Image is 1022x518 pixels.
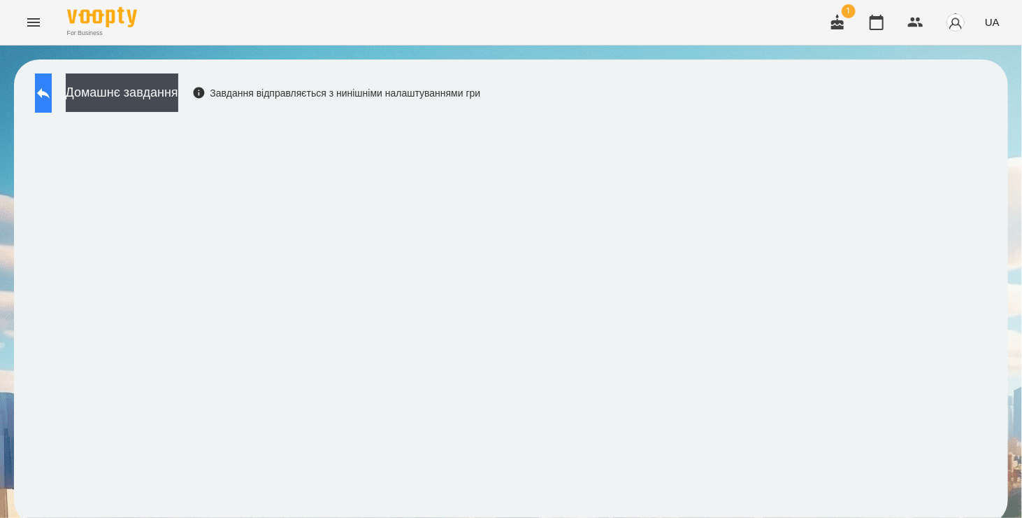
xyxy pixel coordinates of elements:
button: Menu [17,6,50,39]
span: For Business [67,29,137,38]
button: UA [979,9,1005,35]
div: Завдання відправляється з нинішніми налаштуваннями гри [192,86,481,100]
button: Домашнє завдання [66,73,178,112]
span: UA [985,15,1000,29]
img: Voopty Logo [67,7,137,27]
img: avatar_s.png [946,13,965,32]
span: 1 [842,4,856,18]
